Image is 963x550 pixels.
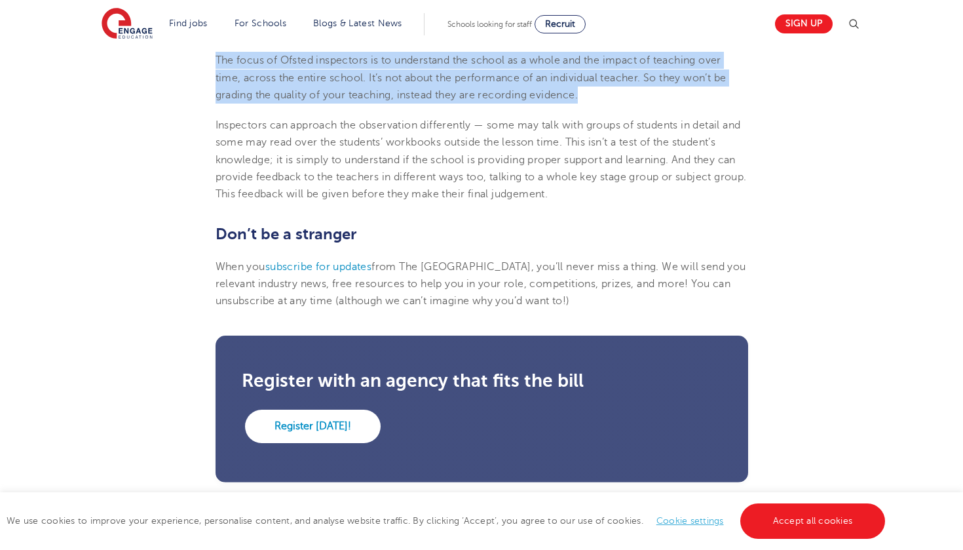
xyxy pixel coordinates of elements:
[235,18,286,28] a: For Schools
[216,225,356,243] span: Don’t be a stranger
[535,15,586,33] a: Recruit
[216,261,746,307] span: from The [GEOGRAPHIC_DATA], you’ll never miss a thing. We will send you relevant industry news, f...
[265,261,371,273] a: subscribe for updates
[775,14,833,33] a: Sign up
[313,18,402,28] a: Blogs & Latest News
[447,20,532,29] span: Schools looking for staff
[545,19,575,29] span: Recruit
[216,119,747,200] span: Inspectors can approach the observation differently — some may talk with groups of students in de...
[102,8,153,41] img: Engage Education
[216,54,727,101] span: The focus of Ofsted inspectors is to understand the school as a whole and the impact of teaching ...
[216,261,265,273] span: When you
[7,516,888,526] span: We use cookies to improve your experience, personalise content, and analyse website traffic. By c...
[242,372,722,390] h3: Register with an agency that fits the bill
[740,503,886,539] a: Accept all cookies
[245,410,381,442] a: Register [DATE]!
[169,18,208,28] a: Find jobs
[656,516,724,526] a: Cookie settings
